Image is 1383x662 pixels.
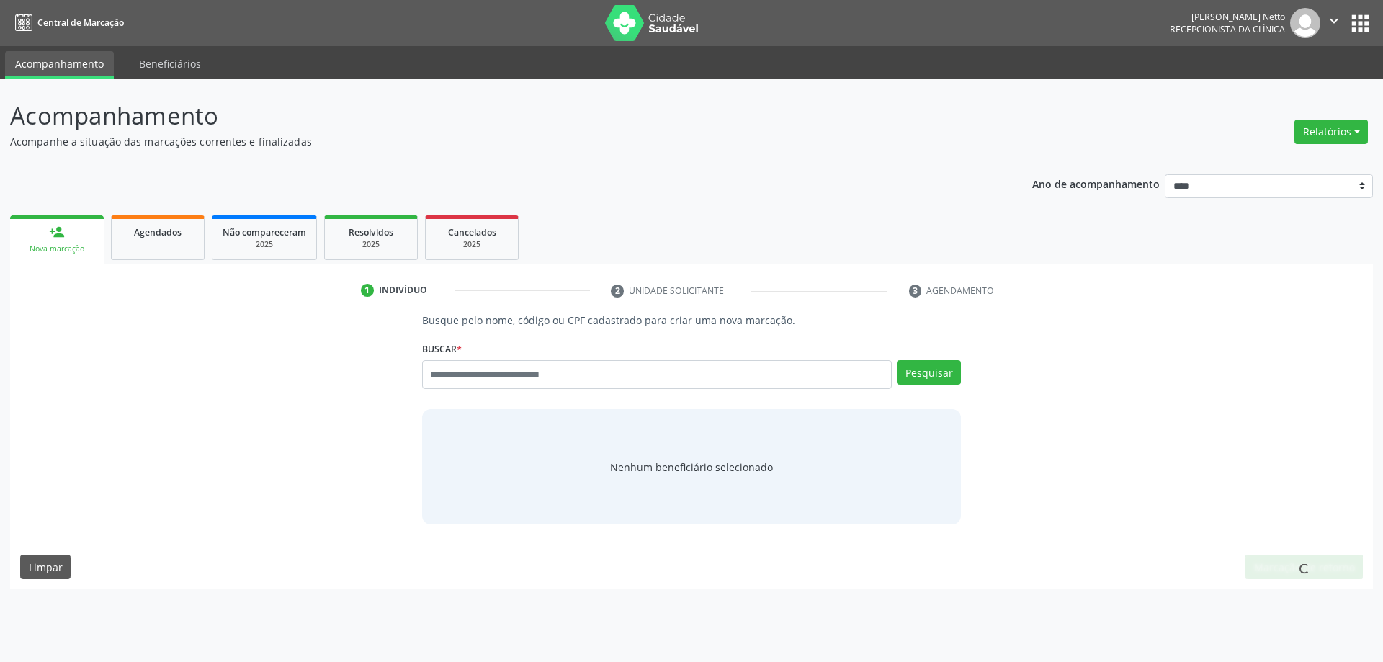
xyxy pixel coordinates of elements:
[10,11,124,35] a: Central de Marcação
[1320,8,1348,38] button: 
[10,134,964,149] p: Acompanhe a situação das marcações correntes e finalizadas
[335,239,407,250] div: 2025
[349,226,393,238] span: Resolvidos
[10,98,964,134] p: Acompanhamento
[422,338,462,360] label: Buscar
[223,226,306,238] span: Não compareceram
[1170,11,1285,23] div: [PERSON_NAME] Netto
[20,243,94,254] div: Nova marcação
[20,555,71,579] button: Limpar
[1032,174,1160,192] p: Ano de acompanhamento
[223,239,306,250] div: 2025
[37,17,124,29] span: Central de Marcação
[1290,8,1320,38] img: img
[134,226,182,238] span: Agendados
[1326,13,1342,29] i: 
[610,460,773,475] span: Nenhum beneficiário selecionado
[379,284,427,297] div: Indivíduo
[5,51,114,79] a: Acompanhamento
[361,284,374,297] div: 1
[49,224,65,240] div: person_add
[422,313,962,328] p: Busque pelo nome, código ou CPF cadastrado para criar uma nova marcação.
[1170,23,1285,35] span: Recepcionista da clínica
[436,239,508,250] div: 2025
[448,226,496,238] span: Cancelados
[129,51,211,76] a: Beneficiários
[1348,11,1373,36] button: apps
[897,360,961,385] button: Pesquisar
[1294,120,1368,144] button: Relatórios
